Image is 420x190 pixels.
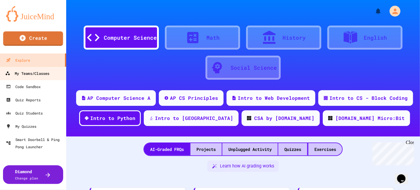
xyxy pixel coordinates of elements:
div: AP Computer Science A [87,94,150,102]
div: Quizzes [278,143,307,155]
div: Intro to Python [90,115,135,122]
button: DiamondChange plan [3,165,63,184]
img: CODE_logo_RGB.png [247,116,251,120]
div: AP CS Principles [170,94,218,102]
div: Intro to Web Development [238,94,310,102]
div: Computer Science [104,34,157,42]
div: CSA by [DOMAIN_NAME] [254,115,314,122]
span: Learn how AI grading works [220,163,274,170]
img: logo-orange.svg [6,6,60,22]
div: My Notifications [363,6,383,16]
div: My Account [383,4,402,18]
div: Diamond [15,168,39,181]
div: Code Sandbox [6,83,41,90]
div: My Teams/Classes [5,70,49,77]
div: Quiz Reports [6,96,41,103]
iframe: chat widget [395,166,414,184]
div: Explore [6,57,30,64]
div: Unplugged Activity [222,143,278,155]
span: Change plan [15,176,39,180]
div: Intro to [GEOGRAPHIC_DATA] [155,115,233,122]
div: English [364,34,387,42]
div: Social Science [230,64,277,72]
div: AI-Graded FRQs [144,143,190,155]
div: History [283,34,306,42]
div: Smart Doorbell & Ping Pong Launcher [6,136,64,150]
div: [DOMAIN_NAME] Micro:Bit [335,115,405,122]
img: CODE_logo_RGB.png [328,116,332,120]
div: My Quizzes [6,123,36,130]
div: Chat with us now!Close [2,2,42,38]
div: Projects [190,143,222,155]
div: Math [206,34,220,42]
div: Quiz Students [6,109,43,117]
div: Exercises [308,143,342,155]
div: Intro to CS - Block Coding [329,94,408,102]
a: Create [3,31,63,46]
iframe: chat widget [370,140,414,165]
